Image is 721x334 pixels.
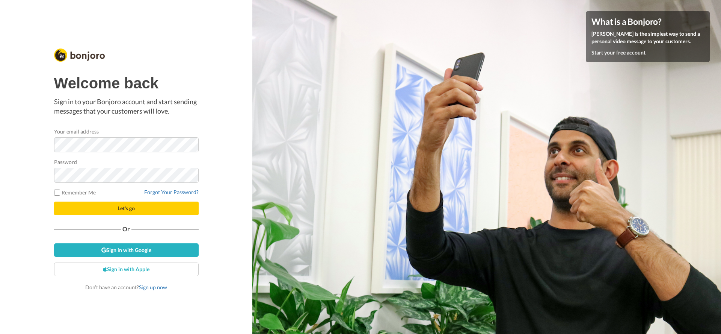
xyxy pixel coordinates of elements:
a: Start your free account [591,49,646,56]
label: Password [54,158,77,166]
label: Your email address [54,128,99,135]
p: Sign in to your Bonjoro account and start sending messages that your customers will love. [54,97,199,116]
input: Remember Me [54,190,60,196]
a: Forgot Your Password? [144,189,199,195]
a: Sign up now [139,284,167,290]
p: [PERSON_NAME] is the simplest way to send a personal video message to your customers. [591,30,704,45]
a: Sign in with Google [54,243,199,257]
a: Sign in with Apple [54,263,199,276]
button: Let's go [54,202,199,215]
h1: Welcome back [54,75,199,91]
label: Remember Me [54,188,96,196]
span: Don’t have an account? [85,284,167,290]
span: Let's go [118,205,135,211]
span: Or [121,226,131,232]
h4: What is a Bonjoro? [591,17,704,26]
